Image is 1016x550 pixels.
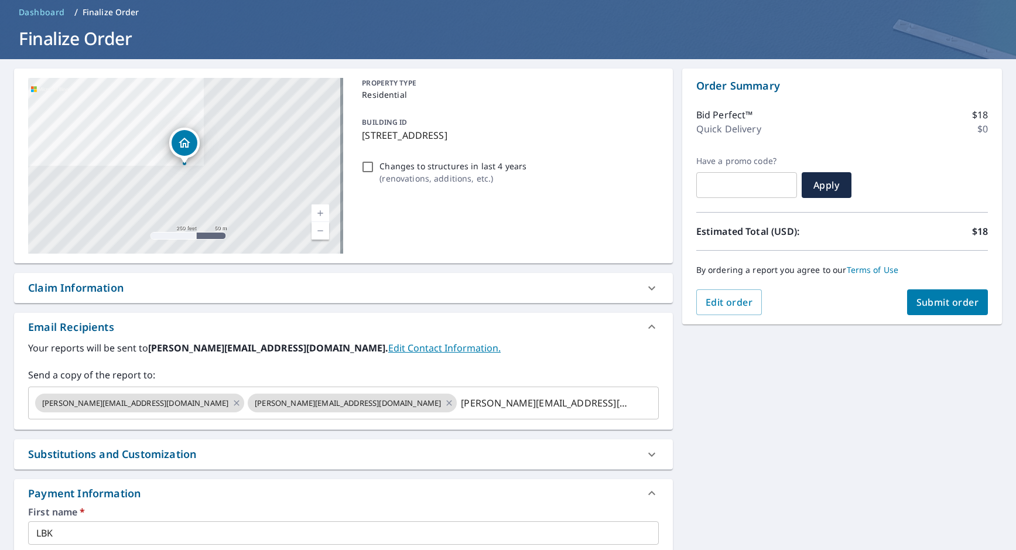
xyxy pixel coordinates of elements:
label: Your reports will be sent to [28,341,659,355]
span: [PERSON_NAME][EMAIL_ADDRESS][DOMAIN_NAME] [248,398,448,409]
div: Email Recipients [14,313,673,341]
span: Dashboard [19,6,65,18]
div: [PERSON_NAME][EMAIL_ADDRESS][DOMAIN_NAME] [248,394,457,412]
div: Claim Information [28,280,124,296]
div: Substitutions and Customization [28,446,196,462]
p: Estimated Total (USD): [696,224,842,238]
a: Terms of Use [847,264,899,275]
p: ( renovations, additions, etc. ) [379,172,526,185]
p: $0 [977,122,988,136]
button: Submit order [907,289,988,315]
a: Current Level 17, Zoom Out [312,222,329,240]
span: Submit order [916,296,979,309]
p: Bid Perfect™ [696,108,753,122]
p: By ordering a report you agree to our [696,265,988,275]
span: [PERSON_NAME][EMAIL_ADDRESS][DOMAIN_NAME] [35,398,235,409]
span: Edit order [706,296,753,309]
div: Payment Information [14,479,673,507]
div: Substitutions and Customization [14,439,673,469]
a: Current Level 17, Zoom In [312,204,329,222]
button: Edit order [696,289,762,315]
p: [STREET_ADDRESS] [362,128,654,142]
b: [PERSON_NAME][EMAIL_ADDRESS][DOMAIN_NAME]. [148,341,388,354]
p: Residential [362,88,654,101]
div: Dropped pin, building 1, Residential property, 5616 87th St Lubbock, TX 79424 [169,128,200,164]
span: Apply [811,179,842,192]
div: [PERSON_NAME][EMAIL_ADDRESS][DOMAIN_NAME] [35,394,244,412]
button: Apply [802,172,851,198]
div: Payment Information [28,486,145,501]
p: Finalize Order [83,6,139,18]
a: EditContactInfo [388,341,501,354]
p: Quick Delivery [696,122,761,136]
p: Changes to structures in last 4 years [379,160,526,172]
p: PROPERTY TYPE [362,78,654,88]
label: Send a copy of the report to: [28,368,659,382]
a: Dashboard [14,3,70,22]
p: Order Summary [696,78,988,94]
h1: Finalize Order [14,26,1002,50]
p: BUILDING ID [362,117,407,127]
p: $18 [972,108,988,122]
p: $18 [972,224,988,238]
label: First name [28,507,659,517]
div: Email Recipients [28,319,114,335]
label: Have a promo code? [696,156,797,166]
div: Claim Information [14,273,673,303]
nav: breadcrumb [14,3,1002,22]
li: / [74,5,78,19]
